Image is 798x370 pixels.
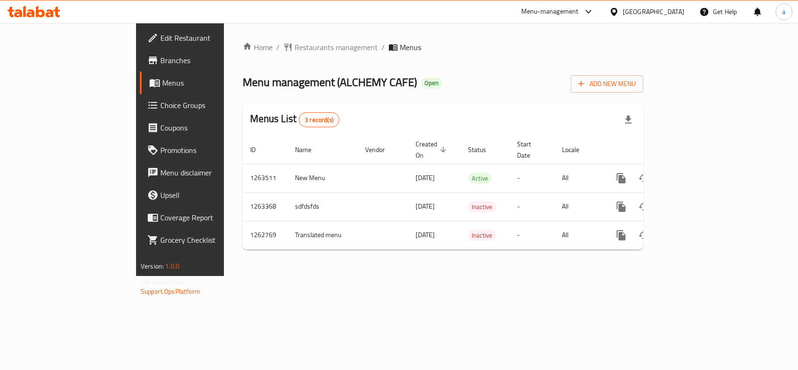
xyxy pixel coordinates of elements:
span: Grocery Checklist [160,234,262,246]
span: Locale [562,144,591,155]
li: / [381,42,385,53]
span: Active [468,173,492,184]
a: Menu disclaimer [140,161,269,184]
span: [DATE] [416,229,435,241]
td: All [554,164,603,192]
span: Coupons [160,122,262,133]
div: [GEOGRAPHIC_DATA] [623,7,684,17]
td: New Menu [288,164,358,192]
span: 1.0.0 [165,260,180,272]
span: 3 record(s) [299,116,339,124]
nav: breadcrumb [243,42,643,53]
a: Edit Restaurant [140,27,269,49]
td: All [554,192,603,221]
td: - [510,221,554,249]
td: All [554,221,603,249]
button: more [610,224,633,247]
div: Export file [617,109,640,131]
a: Menus [140,72,269,94]
a: Choice Groups [140,94,269,116]
span: Menus [162,77,262,88]
span: Menu disclaimer [160,167,262,178]
span: a [782,7,785,17]
a: Support.OpsPlatform [141,285,200,297]
span: Edit Restaurant [160,32,262,44]
span: Upsell [160,189,262,201]
div: Inactive [468,230,496,241]
td: - [510,192,554,221]
span: [DATE] [416,172,435,184]
span: Status [468,144,498,155]
span: Branches [160,55,262,66]
a: Restaurants management [283,42,378,53]
span: Menu management ( ALCHEMY CAFE ) [243,72,417,93]
a: Grocery Checklist [140,229,269,251]
span: Choice Groups [160,100,262,111]
div: Total records count [299,112,339,127]
span: Inactive [468,202,496,212]
a: Upsell [140,184,269,206]
span: Coverage Report [160,212,262,223]
span: Menus [400,42,421,53]
a: Coverage Report [140,206,269,229]
span: Version: [141,260,164,272]
span: Start Date [517,138,543,161]
li: / [276,42,280,53]
button: Change Status [633,196,655,218]
a: Branches [140,49,269,72]
span: Name [295,144,324,155]
td: sdfdsfds [288,192,358,221]
div: Menu-management [521,6,579,17]
button: Change Status [633,167,655,189]
span: Add New Menu [578,78,636,90]
span: [DATE] [416,200,435,212]
button: more [610,167,633,189]
div: Active [468,173,492,184]
span: Open [421,79,442,87]
span: ID [250,144,268,155]
a: Coupons [140,116,269,139]
a: Promotions [140,139,269,161]
table: enhanced table [243,136,707,250]
span: Vendor [365,144,397,155]
button: Change Status [633,224,655,247]
span: Restaurants management [295,42,378,53]
td: Translated menu [288,221,358,249]
td: - [510,164,554,192]
th: Actions [603,136,707,164]
span: Get support on: [141,276,184,288]
h2: Menus List [250,112,339,127]
div: Open [421,78,442,89]
span: Promotions [160,145,262,156]
button: Add New Menu [571,75,643,93]
button: more [610,196,633,218]
span: Created On [416,138,449,161]
span: Inactive [468,230,496,241]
